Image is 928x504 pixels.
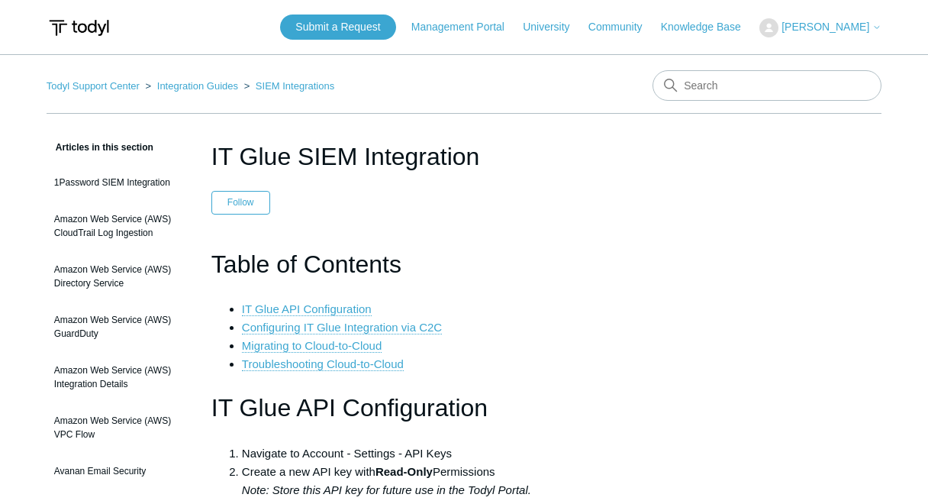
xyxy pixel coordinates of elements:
a: Management Portal [411,19,520,35]
h1: Table of Contents [211,245,717,284]
a: Submit a Request [280,15,395,40]
em: Note: Store this API key for future use in the Todyl Portal. [242,483,531,496]
a: 1Password SIEM Integration [47,168,188,197]
a: Amazon Web Service (AWS) VPC Flow [47,406,188,449]
a: Todyl Support Center [47,80,140,92]
span: [PERSON_NAME] [781,21,869,33]
a: University [523,19,585,35]
a: Amazon Web Service (AWS) GuardDuty [47,305,188,348]
strong: Read-Only [375,465,433,478]
li: SIEM Integrations [241,80,335,92]
li: Integration Guides [143,80,241,92]
a: Integration Guides [157,80,238,92]
h1: IT Glue SIEM Integration [211,138,717,175]
a: Knowledge Base [661,19,756,35]
a: Amazon Web Service (AWS) CloudTrail Log Ingestion [47,205,188,247]
a: SIEM Integrations [256,80,334,92]
a: Migrating to Cloud-to-Cloud [242,339,382,353]
a: Amazon Web Service (AWS) Integration Details [47,356,188,399]
li: Todyl Support Center [47,80,143,92]
a: Avanan Email Security [47,457,188,486]
li: Navigate to Account - Settings - API Keys [242,444,717,463]
button: Follow Article [211,191,270,214]
button: [PERSON_NAME] [759,18,881,37]
a: Troubleshooting Cloud-to-Cloud [242,357,404,371]
a: Community [588,19,658,35]
a: Configuring IT Glue Integration via C2C [242,321,442,334]
input: Search [652,70,881,101]
a: Amazon Web Service (AWS) Directory Service [47,255,188,298]
img: Todyl Support Center Help Center home page [47,14,111,42]
h1: IT Glue API Configuration [211,389,717,428]
li: Create a new API key with Permissions [242,463,717,499]
span: Articles in this section [47,142,153,153]
a: IT Glue API Configuration [242,302,372,316]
